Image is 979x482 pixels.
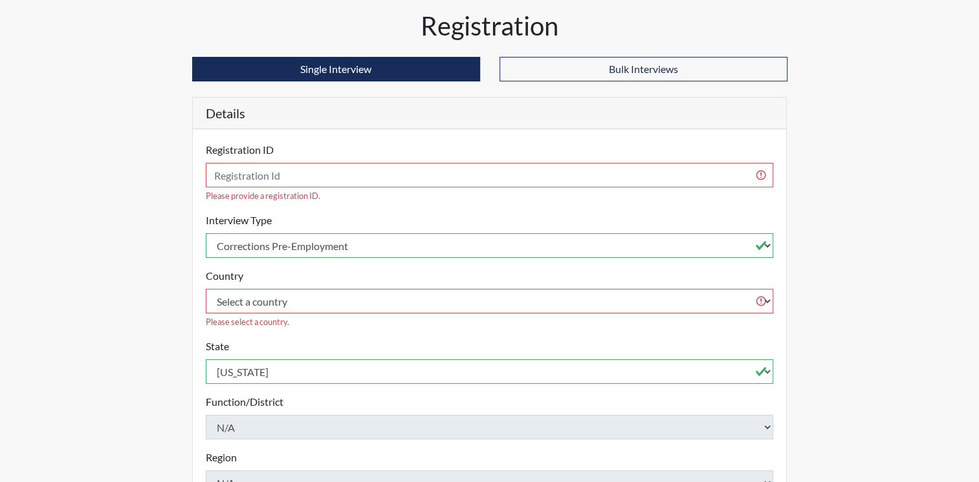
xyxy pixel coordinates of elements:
[192,57,480,81] button: Single Interview
[206,450,237,465] label: Region
[193,98,787,129] h5: Details
[206,142,274,158] label: Registration ID
[206,339,229,354] label: State
[192,10,787,41] h1: Registration
[206,190,774,202] div: Please provide a registration ID.
[206,394,283,410] label: Function/District
[206,316,774,328] div: Please select a country.
[206,163,774,187] input: Insert a Registration ID, which needs to be a unique alphanumeric value for each interviewee
[206,268,243,284] label: Country
[500,57,787,81] button: Bulk Interviews
[206,213,272,228] label: Interview Type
